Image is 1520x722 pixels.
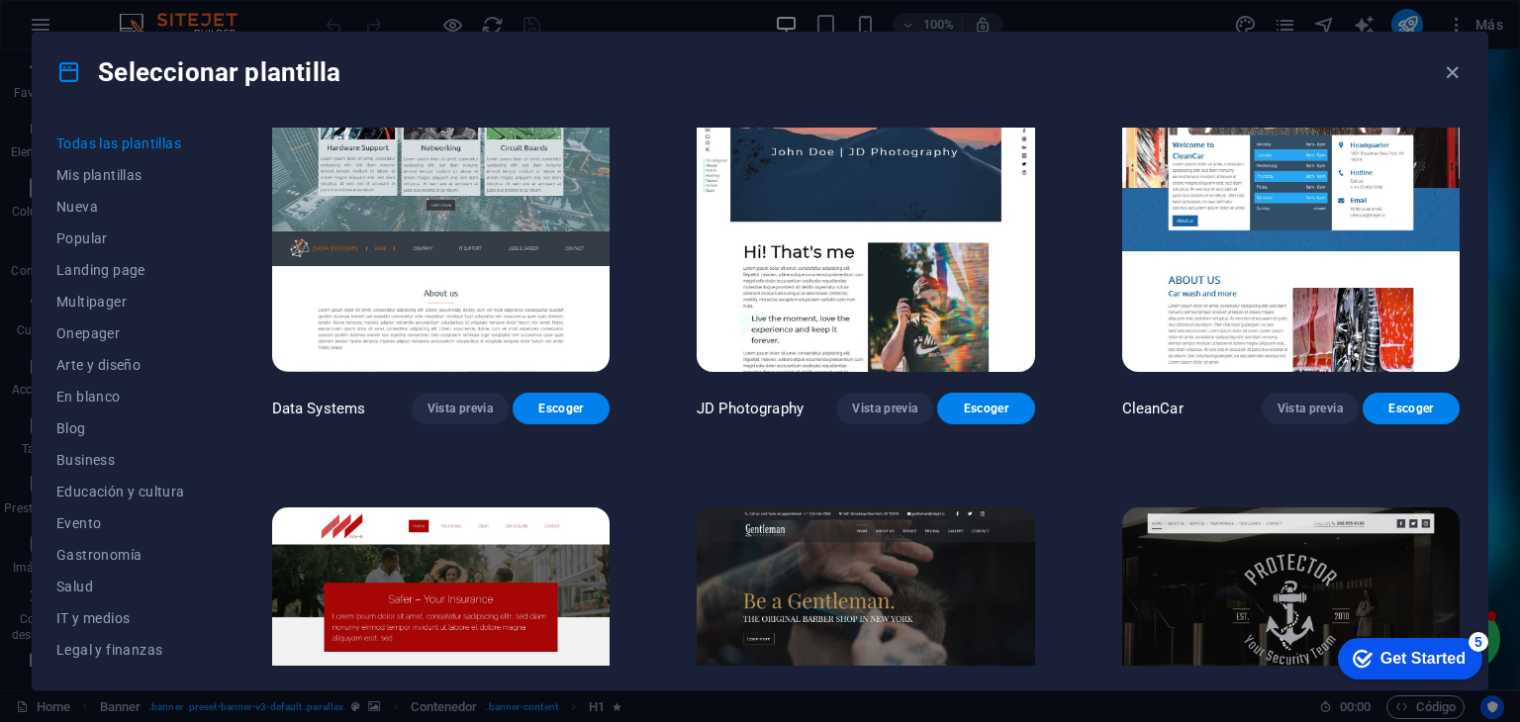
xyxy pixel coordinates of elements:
[56,484,185,499] span: Educación y cultura
[937,393,1034,424] button: Escoger
[1122,61,1460,373] img: CleanCar
[953,401,1018,416] span: Escoger
[412,393,509,424] button: Vista previa
[56,444,185,476] button: Business
[56,230,185,246] span: Popular
[513,393,610,424] button: Escoger
[1278,401,1343,416] span: Vista previa
[272,61,610,373] img: Data Systems
[852,401,917,416] span: Vista previa
[56,199,185,215] span: Nueva
[56,420,185,436] span: Blog
[56,642,185,658] span: Legal y finanzas
[56,349,185,381] button: Arte y diseño
[56,191,185,223] button: Nueva
[56,507,185,539] button: Evento
[836,393,933,424] button: Vista previa
[56,515,185,531] span: Evento
[56,167,185,183] span: Mis plantillas
[1122,399,1184,418] p: CleanCar
[1358,558,1421,621] button: Open chat window
[56,571,185,602] button: Salud
[56,325,185,341] span: Onepager
[56,317,185,349] button: Onepager
[56,223,185,254] button: Popular
[528,401,594,416] span: Escoger
[58,22,143,40] div: Get Started
[56,412,185,444] button: Blog
[56,634,185,666] button: Legal y finanzas
[697,399,804,418] p: JD Photography
[1363,393,1460,424] button: Escoger
[56,579,185,594] span: Salud
[56,547,185,563] span: Gastronomía
[56,602,185,634] button: IT y medios
[56,476,185,507] button: Educación y cultura
[1262,393,1359,424] button: Vista previa
[56,389,185,405] span: En blanco
[1378,401,1444,416] span: Escoger
[56,262,185,278] span: Landing page
[56,357,185,373] span: Arte y diseño
[56,452,185,468] span: Business
[697,61,1034,373] img: JD Photography
[56,56,340,88] h4: Seleccionar plantilla
[56,539,185,571] button: Gastronomía
[56,159,185,191] button: Mis plantillas
[427,401,493,416] span: Vista previa
[272,399,366,418] p: Data Systems
[56,381,185,412] button: En blanco
[56,294,185,310] span: Multipager
[56,286,185,317] button: Multipager
[16,10,160,51] div: Get Started 5 items remaining, 0% complete
[146,4,166,24] div: 5
[56,254,185,286] button: Landing page
[56,135,185,151] span: Todas las plantillas
[56,610,185,626] span: IT y medios
[56,128,185,159] button: Todas las plantillas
